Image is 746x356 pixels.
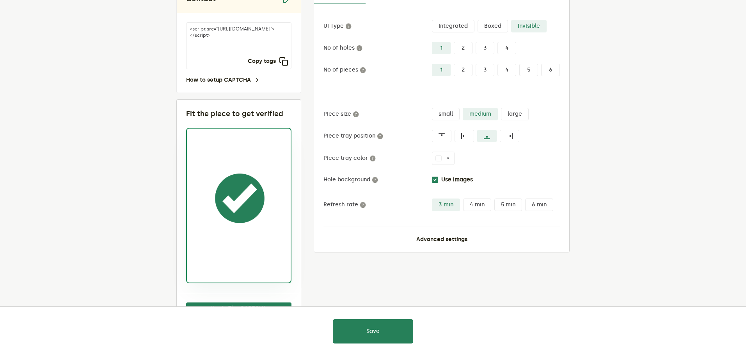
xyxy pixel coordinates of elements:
[323,67,432,73] label: No of pieces
[432,108,460,120] label: small
[432,42,451,54] label: 1
[333,319,413,343] button: Save
[441,177,473,183] label: Use Images
[463,108,498,120] label: medium
[478,20,508,32] label: Boxed
[186,77,260,83] a: How to setup CAPTCHA
[454,64,472,76] label: 2
[454,42,472,54] label: 2
[416,236,467,243] button: Advanced settings
[541,64,560,76] label: 6
[186,109,291,118] div: Fit the piece to get verified
[476,42,494,54] label: 3
[494,199,522,211] label: 5 min
[213,163,266,233] img: verification-success.png
[186,302,291,314] button: Verify The CAPTCHA
[323,177,432,183] label: Hole background
[432,20,474,32] label: Integrated
[323,155,432,161] label: Piece tray color
[525,199,553,211] label: 6 min
[323,133,432,139] label: Piece tray position
[476,64,494,76] label: 3
[511,20,547,32] label: Invisible
[501,108,529,120] label: large
[432,64,451,76] label: 1
[497,42,516,54] label: 4
[497,64,516,76] label: 4
[432,199,460,211] label: 3 min
[323,111,432,117] label: Piece size
[323,23,432,29] label: UI Type
[323,45,432,51] label: No of holes
[248,57,288,66] button: Copy tags
[463,199,491,211] label: 4 min
[323,202,432,208] label: Refresh rate
[519,64,538,76] label: 5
